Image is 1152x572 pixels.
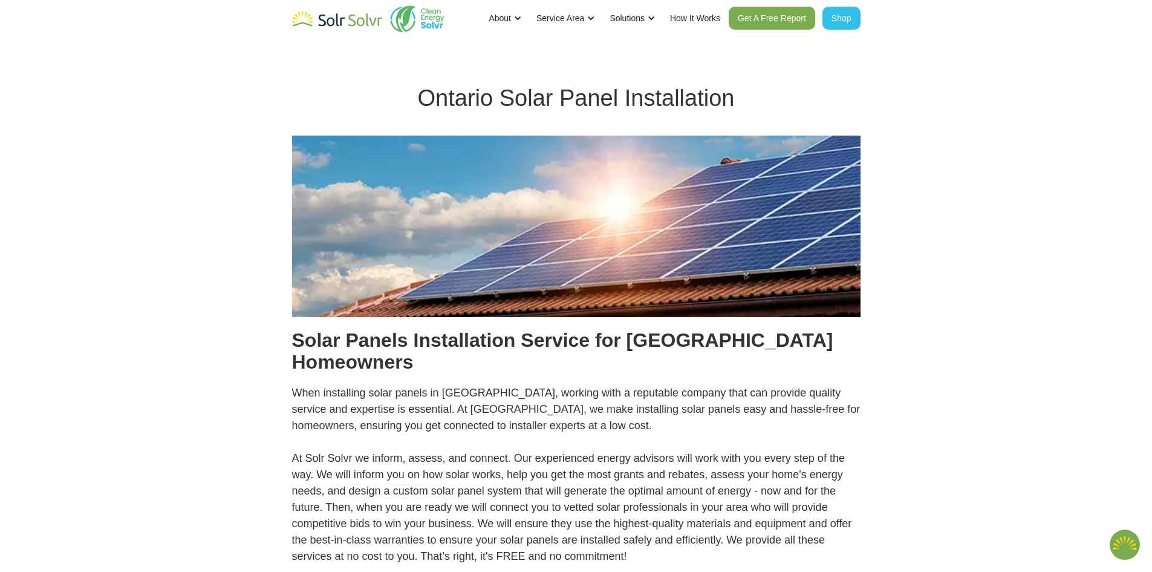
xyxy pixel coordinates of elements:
button: Open chatbot widget [1110,530,1140,560]
a: Shop [822,7,861,30]
div: About [489,12,511,24]
h1: Ontario Solar Panel Installation [292,85,861,111]
h2: Solar Panels Installation Service for [GEOGRAPHIC_DATA] Homeowners [292,329,861,373]
div: Service Area [536,12,584,24]
img: Aerial view of solar panel installation in Ontario by Solr Solvr on residential rooftop with clea... [292,136,861,317]
img: 1702586718.png [1110,530,1141,560]
div: Solutions [610,12,645,24]
a: Get A Free Report [729,7,815,30]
